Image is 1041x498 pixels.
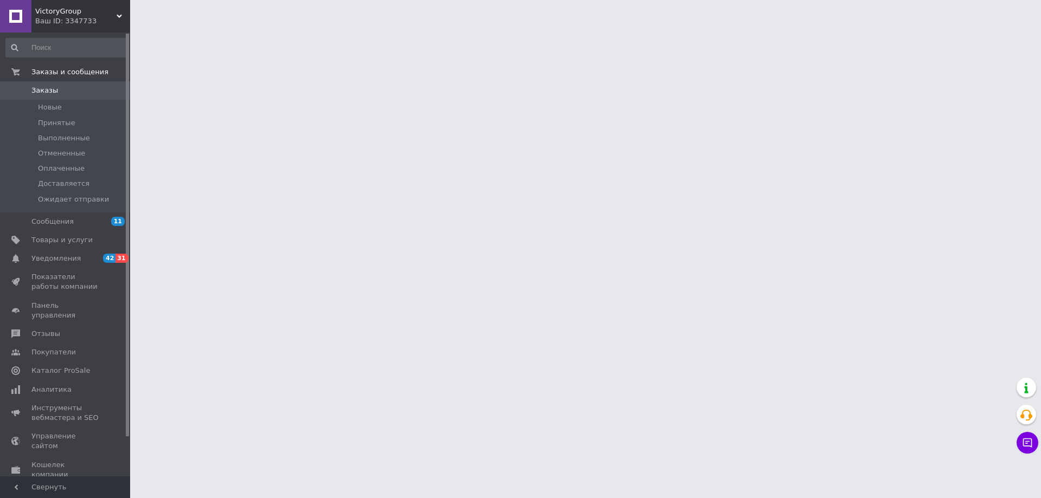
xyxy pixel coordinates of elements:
[31,86,58,95] span: Заказы
[31,403,100,423] span: Инструменты вебмастера и SEO
[38,164,85,173] span: Оплаченные
[31,366,90,376] span: Каталог ProSale
[31,347,76,357] span: Покупатели
[35,16,130,26] div: Ваш ID: 3347733
[38,102,62,112] span: Новые
[111,217,125,226] span: 11
[38,148,85,158] span: Отмененные
[115,254,128,263] span: 31
[31,217,74,227] span: Сообщения
[103,254,115,263] span: 42
[31,67,108,77] span: Заказы и сообщения
[31,431,100,451] span: Управление сайтом
[1017,432,1038,454] button: Чат с покупателем
[5,38,128,57] input: Поиск
[31,272,100,292] span: Показатели работы компании
[31,460,100,480] span: Кошелек компании
[31,254,81,263] span: Уведомления
[38,195,109,204] span: Ожидает отправки
[31,235,93,245] span: Товары и услуги
[31,329,60,339] span: Отзывы
[35,7,117,16] span: VictoryGroup
[38,179,89,189] span: Доставляется
[31,301,100,320] span: Панель управления
[31,385,72,394] span: Аналитика
[38,133,90,143] span: Выполненные
[38,118,75,128] span: Принятые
